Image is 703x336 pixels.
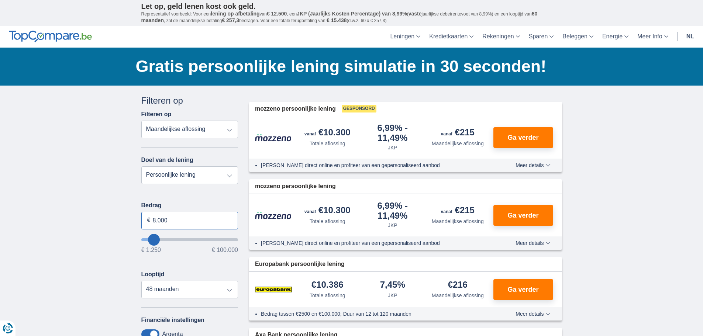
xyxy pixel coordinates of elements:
[222,17,239,23] span: € 257,3
[255,105,336,113] span: mozzeno persoonlijke lening
[310,218,345,225] div: Totale aflossing
[327,17,347,23] span: € 15.438
[141,2,562,11] p: Let op, geld lenen kost ook geld.
[441,206,475,216] div: €215
[598,26,633,48] a: Energie
[141,157,193,163] label: Doel van de lening
[261,239,489,247] li: [PERSON_NAME] direct online en profiteer van een gepersonaliseerd aanbod
[633,26,673,48] a: Meer Info
[516,163,550,168] span: Meer details
[304,128,351,138] div: €10.300
[141,11,538,23] span: 60 maanden
[493,205,553,226] button: Ga verder
[141,238,238,241] input: wantToBorrow
[386,26,425,48] a: Leningen
[388,144,397,151] div: JKP
[478,26,524,48] a: Rekeningen
[136,55,562,78] h1: Gratis persoonlijke lening simulatie in 30 seconden!
[141,247,161,253] span: € 1.250
[432,292,484,299] div: Maandelijkse aflossing
[255,211,292,219] img: product.pl.alt Mozzeno
[141,94,238,107] div: Filteren op
[524,26,558,48] a: Sparen
[380,280,405,290] div: 7,45%
[507,134,538,141] span: Ga verder
[310,140,345,147] div: Totale aflossing
[147,216,151,225] span: €
[448,280,468,290] div: €216
[255,182,336,191] span: mozzeno persoonlijke lening
[558,26,598,48] a: Beleggen
[212,247,238,253] span: € 100.000
[261,310,489,318] li: Bedrag tussen €2500 en €100.000; Duur van 12 tot 120 maanden
[507,212,538,219] span: Ga verder
[9,31,92,42] img: TopCompare
[311,280,344,290] div: €10.386
[255,134,292,142] img: product.pl.alt Mozzeno
[310,292,345,299] div: Totale aflossing
[516,240,550,246] span: Meer details
[304,206,351,216] div: €10.300
[141,111,172,118] label: Filteren op
[507,286,538,293] span: Ga verder
[141,317,205,323] label: Financiële instellingen
[363,201,423,220] div: 6,99%
[441,128,475,138] div: €215
[510,311,556,317] button: Meer details
[409,11,422,17] span: vaste
[388,222,397,229] div: JKP
[388,292,397,299] div: JKP
[425,26,478,48] a: Kredietkaarten
[141,202,238,209] label: Bedrag
[516,311,550,316] span: Meer details
[297,11,407,17] span: JKP (Jaarlijks Kosten Percentage) van 8,99%
[141,271,165,278] label: Looptijd
[342,105,376,112] span: Gesponsord
[493,279,553,300] button: Ga verder
[255,280,292,299] img: product.pl.alt Europabank
[211,11,259,17] span: lening op afbetaling
[432,218,484,225] div: Maandelijkse aflossing
[682,26,699,48] a: nl
[261,162,489,169] li: [PERSON_NAME] direct online en profiteer van een gepersonaliseerd aanbod
[363,124,423,142] div: 6,99%
[432,140,484,147] div: Maandelijkse aflossing
[255,260,345,269] span: Europabank persoonlijke lening
[510,240,556,246] button: Meer details
[510,162,556,168] button: Meer details
[493,127,553,148] button: Ga verder
[141,11,562,24] p: Representatief voorbeeld: Voor een van , een ( jaarlijkse debetrentevoet van 8,99%) en een loopti...
[267,11,287,17] span: € 12.500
